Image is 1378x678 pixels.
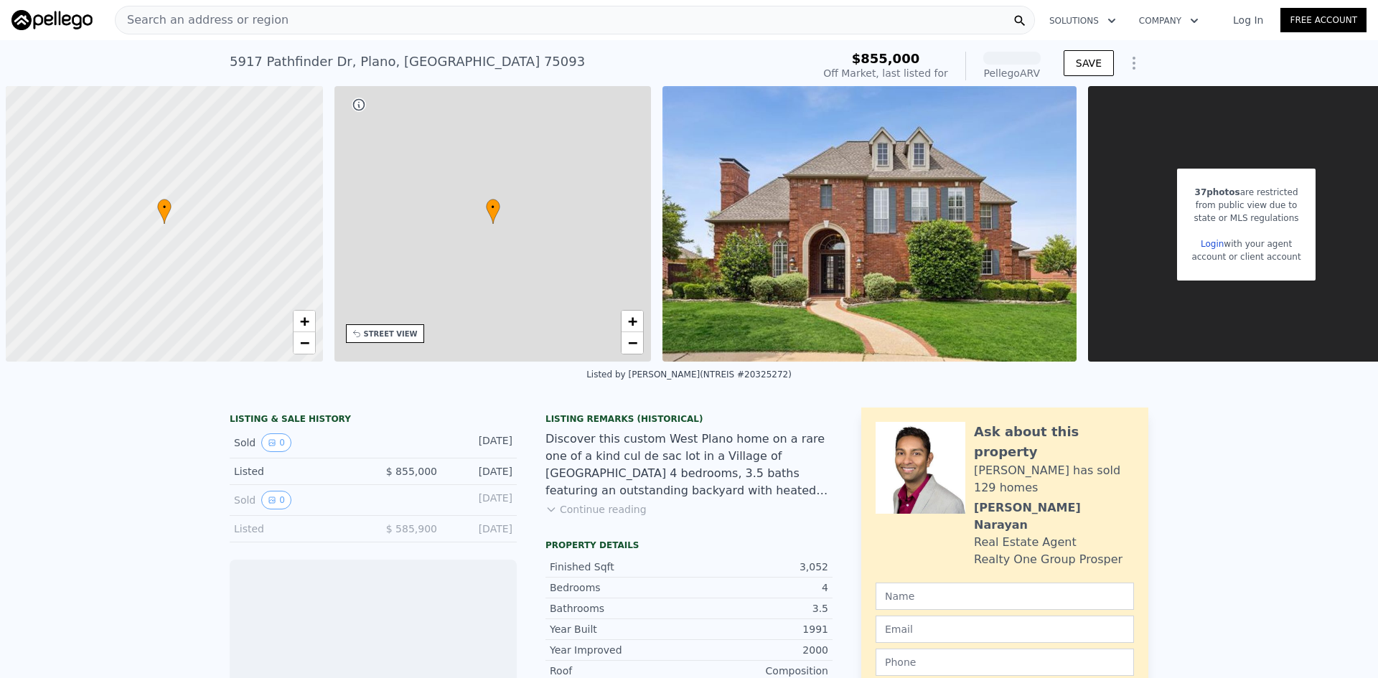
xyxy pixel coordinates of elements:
button: Continue reading [545,502,647,517]
button: Company [1128,8,1210,34]
button: Solutions [1038,8,1128,34]
div: Pellego ARV [983,66,1041,80]
div: 5917 Pathfinder Dr , Plano , [GEOGRAPHIC_DATA] 75093 [230,52,585,72]
a: Zoom out [622,332,643,354]
div: STREET VIEW [364,329,418,339]
span: • [486,201,500,214]
div: [PERSON_NAME] Narayan [974,499,1134,534]
span: $855,000 [852,51,920,66]
span: − [299,334,309,352]
div: are restricted [1191,186,1300,199]
div: [DATE] [449,522,512,536]
span: with your agent [1224,239,1292,249]
button: View historical data [261,433,291,452]
span: + [299,312,309,330]
div: Listed [234,522,362,536]
div: Off Market, last listed for [823,66,948,80]
div: Ask about this property [974,422,1134,462]
a: Zoom in [294,311,315,332]
div: [DATE] [449,464,512,479]
div: Real Estate Agent [974,534,1077,551]
span: − [628,334,637,352]
a: Zoom out [294,332,315,354]
input: Name [876,583,1134,610]
div: Listing Remarks (Historical) [545,413,833,425]
div: Listed by [PERSON_NAME] (NTREIS #20325272) [586,369,792,380]
div: Sold [234,433,362,452]
button: View historical data [261,491,291,509]
div: Discover this custom West Plano home on a rare one of a kind cul de sac lot in a Village of [GEOG... [545,430,833,499]
div: state or MLS regulations [1191,212,1300,225]
input: Email [876,616,1134,643]
div: [PERSON_NAME] has sold 129 homes [974,462,1134,496]
span: + [628,312,637,330]
div: 1991 [689,622,828,636]
div: 3,052 [689,560,828,574]
button: SAVE [1064,50,1114,76]
span: 37 photos [1195,187,1240,197]
a: Zoom in [622,311,643,332]
a: Log In [1216,13,1280,27]
div: Finished Sqft [550,560,689,574]
div: 3.5 [689,601,828,616]
div: Listed [234,464,362,479]
input: Phone [876,649,1134,676]
a: Login [1201,239,1224,249]
div: 2000 [689,643,828,657]
div: [DATE] [449,491,512,509]
img: Pellego [11,10,93,30]
div: Property details [545,540,833,551]
span: • [157,201,172,214]
div: from public view due to [1191,199,1300,212]
img: Sale: 157702057 Parcel: 113157537 [662,86,1077,362]
div: Year Built [550,622,689,636]
div: Composition [689,664,828,678]
div: LISTING & SALE HISTORY [230,413,517,428]
div: Roof [550,664,689,678]
div: Year Improved [550,643,689,657]
div: Realty One Group Prosper [974,551,1122,568]
div: [DATE] [449,433,512,452]
div: Bedrooms [550,580,689,595]
div: account or client account [1191,250,1300,263]
div: Bathrooms [550,601,689,616]
div: • [157,199,172,224]
div: • [486,199,500,224]
button: Show Options [1120,49,1148,77]
div: Sold [234,491,362,509]
span: $ 855,000 [386,466,437,477]
span: $ 585,900 [386,523,437,535]
div: 4 [689,580,828,595]
span: Search an address or region [116,11,289,29]
a: Free Account [1280,8,1367,32]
